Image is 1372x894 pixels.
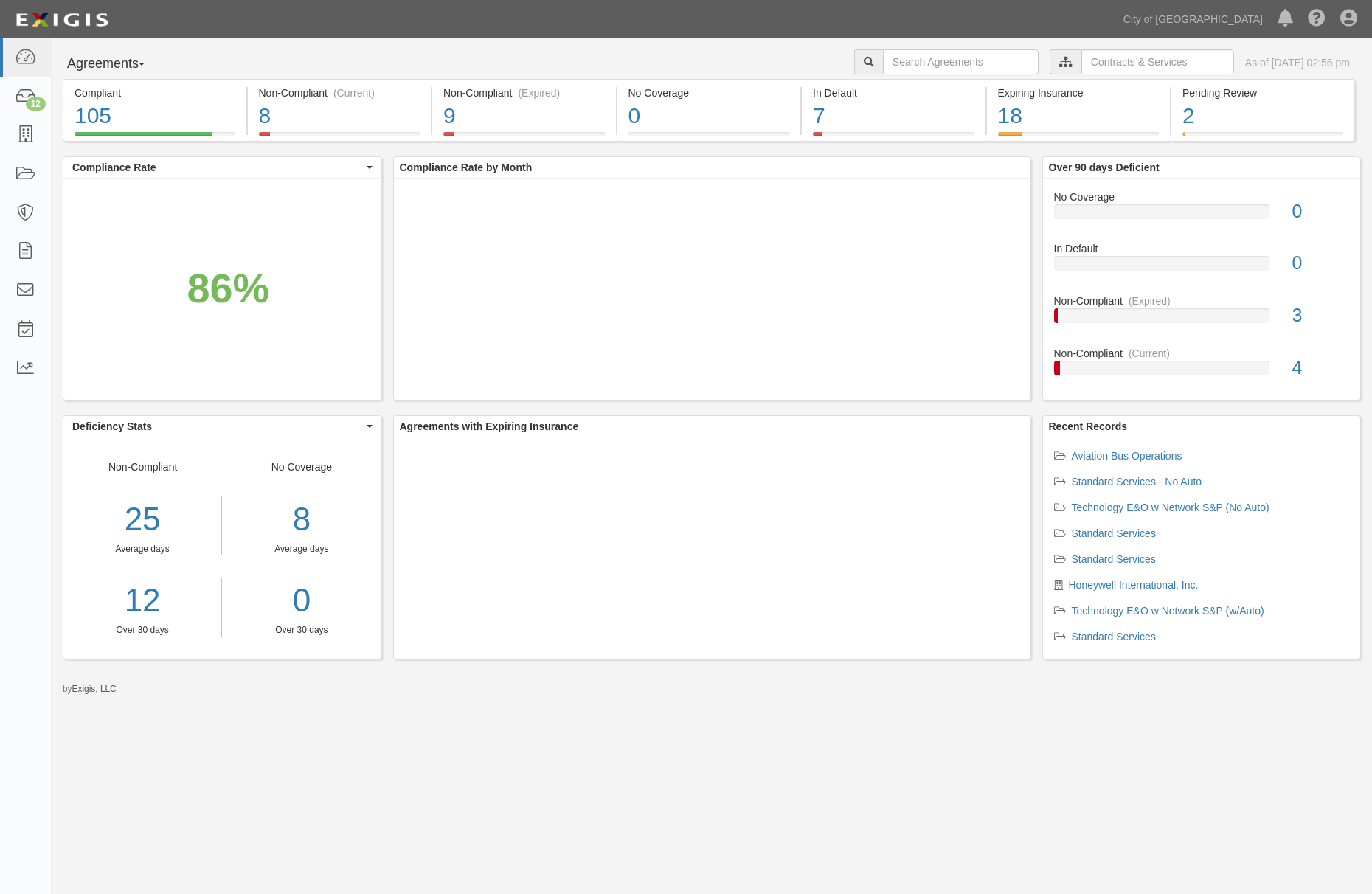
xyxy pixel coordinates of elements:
div: Over 30 days [63,624,221,637]
a: Standard Services [1072,553,1156,565]
span: Deficiency Stats [72,419,363,434]
div: 18 [998,100,1160,132]
a: Compliant105 [63,132,246,144]
a: Technology E&O w Network S&P (No Auto) [1072,502,1269,513]
div: 4 [1281,355,1360,381]
a: Non-Compliant(Expired)3 [1054,294,1350,346]
div: Average days [233,543,370,555]
a: 12 [63,578,221,624]
a: Non-Compliant(Expired)9 [432,132,616,144]
img: logo-5460c22ac91f19d4615b14bd174203de0afe785f0fc80cf4dbbc73dc1793850b.png [11,7,113,33]
div: 0 [1281,250,1360,277]
small: by [63,683,117,696]
a: Non-Compliant(Current)4 [1054,346,1350,387]
div: No Coverage [1043,190,1361,204]
b: Recent Records [1049,420,1128,432]
input: Search Agreements [883,49,1039,74]
div: 12 [26,97,46,111]
a: Technology E&O w Network S&P (w/Auto) [1072,605,1264,617]
div: 8 [233,496,370,543]
div: Expiring Insurance [998,86,1160,100]
a: Expiring Insurance18 [987,132,1171,144]
button: Agreements [63,49,173,79]
div: In Default [1043,241,1361,256]
button: Compliance Rate [63,157,381,178]
a: No Coverage0 [1054,190,1350,242]
span: Compliance Rate [72,160,363,175]
div: (Expired) [518,86,560,100]
a: In Default7 [802,132,985,144]
div: No Coverage [222,460,381,637]
div: Non-Compliant [63,460,222,637]
button: Deficiency Stats [63,416,381,437]
div: 105 [75,100,235,132]
div: (Current) [333,86,375,100]
div: (Current) [1129,346,1170,361]
div: (Expired) [1129,294,1171,308]
div: As of [DATE] 02:56 pm [1245,55,1350,70]
div: Non-Compliant [1043,346,1361,361]
b: Over 90 days Deficient [1049,162,1160,173]
a: 0 [233,578,370,624]
div: No Coverage [628,86,790,100]
a: Aviation Bus Operations [1072,450,1182,462]
div: 2 [1182,100,1343,132]
a: Honeywell International, Inc. [1069,579,1199,591]
a: Pending Review2 [1171,132,1355,144]
i: Help Center - Complianz [1308,10,1326,28]
a: Standard Services - No Auto [1072,476,1202,488]
div: Pending Review [1182,86,1343,100]
a: Exigis, LLC [72,684,117,694]
a: Non-Compliant(Current)8 [248,132,432,144]
a: Standard Services [1072,631,1156,642]
div: Over 30 days [233,624,370,637]
a: Standard Services [1072,527,1156,539]
div: 3 [1281,302,1360,329]
div: Average days [63,543,221,555]
div: 8 [259,100,420,132]
div: Non-Compliant [1043,294,1361,308]
div: 86% [187,259,270,318]
b: Agreements with Expiring Insurance [400,420,579,432]
b: Compliance Rate by Month [400,162,533,173]
input: Contracts & Services [1081,49,1234,74]
div: 0 [628,100,790,132]
div: Non-Compliant (Current) [259,86,420,100]
div: Non-Compliant (Expired) [443,86,605,100]
div: 7 [813,100,974,132]
div: In Default [813,86,974,100]
a: No Coverage0 [617,132,801,144]
div: 9 [443,100,605,132]
div: 25 [63,496,221,543]
div: Compliant [75,86,235,100]
a: In Default0 [1054,241,1350,294]
div: 0 [1281,198,1360,225]
a: City of [GEOGRAPHIC_DATA] [1116,4,1270,34]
